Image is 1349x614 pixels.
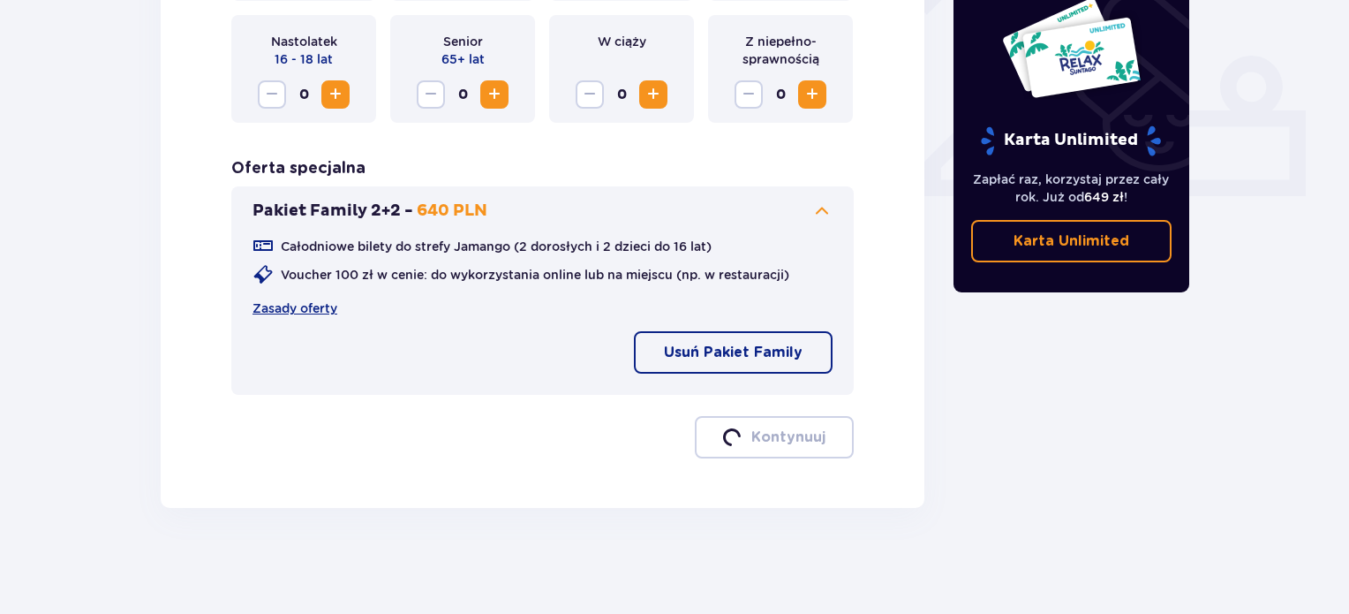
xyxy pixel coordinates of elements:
[480,80,509,109] button: Increase
[798,80,826,109] button: Increase
[607,80,636,109] span: 0
[1014,231,1129,251] p: Karta Unlimited
[448,80,477,109] span: 0
[735,80,763,109] button: Decrease
[252,201,413,222] p: Pakiet Family 2+2 -
[417,80,445,109] button: Decrease
[281,238,712,255] p: Całodniowe bilety do strefy Jamango (2 dorosłych i 2 dzieci do 16 lat)
[258,80,286,109] button: Decrease
[979,125,1163,156] p: Karta Unlimited
[695,416,854,459] button: loaderKontynuuj
[252,299,337,317] a: Zasady oferty
[443,33,483,50] p: Senior
[971,171,1172,206] p: Zapłać raz, korzystaj przez cały rok. Już od !
[290,80,318,109] span: 0
[576,80,604,109] button: Decrease
[281,266,789,284] p: Voucher 100 zł w cenie: do wykorzystania online lub na miejscu (np. w restauracji)
[231,158,366,179] p: Oferta specjalna
[664,343,803,362] p: Usuń Pakiet Family
[441,50,485,68] p: 65+ lat
[598,33,646,50] p: W ciąży
[751,428,825,447] p: Kontynuuj
[971,220,1172,262] a: Karta Unlimited
[321,80,350,109] button: Increase
[271,33,337,50] p: Nastolatek
[252,201,833,222] button: Pakiet Family 2+2 -640 PLN
[722,428,742,447] img: loader
[634,331,833,374] button: Usuń Pakiet Family
[1084,190,1124,204] span: 649 zł
[275,50,333,68] p: 16 - 18 lat
[722,33,839,68] p: Z niepełno­sprawnością
[417,201,487,222] p: 640 PLN
[766,80,795,109] span: 0
[639,80,667,109] button: Increase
